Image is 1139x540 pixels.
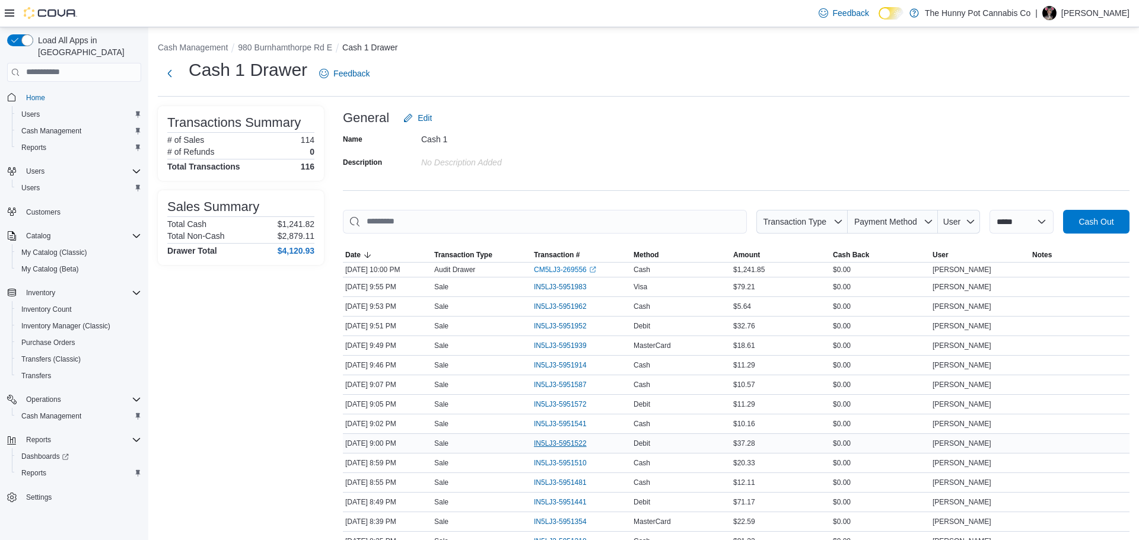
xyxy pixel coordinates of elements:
[343,263,432,277] div: [DATE] 10:00 PM
[534,515,599,529] button: IN5LJ3-5951354
[12,106,146,123] button: Users
[733,341,755,350] span: $18.61
[534,360,587,370] span: IN5LJ3-5951914
[534,397,599,411] button: IN5LJ3-5951572
[33,34,141,58] span: Load All Apps in [GEOGRAPHIC_DATA]
[26,93,45,103] span: Home
[342,43,397,52] button: Cash 1 Drawer
[343,111,389,125] h3: General
[343,475,432,490] div: [DATE] 8:55 PM
[831,397,930,411] div: $0.00
[17,124,86,138] a: Cash Management
[21,264,79,274] span: My Catalog (Beta)
[933,458,991,468] span: [PERSON_NAME]
[21,248,87,257] span: My Catalog (Classic)
[634,302,650,311] span: Cash
[21,205,65,219] a: Customers
[434,497,448,507] p: Sale
[733,478,755,487] span: $12.11
[12,244,146,261] button: My Catalog (Classic)
[343,299,432,314] div: [DATE] 9:53 PM
[534,321,587,331] span: IN5LJ3-5951952
[278,231,314,241] p: $2,879.11
[534,338,599,353] button: IN5LJ3-5951939
[343,378,432,392] div: [DATE] 9:07 PM
[21,229,141,243] span: Catalog
[434,517,448,526] p: Sale
[634,439,650,448] span: Debit
[831,319,930,333] div: $0.00
[343,210,747,234] input: This is a search bar. As you type, the results lower in the page will automatically filter.
[17,335,80,350] a: Purchase Orders
[17,335,141,350] span: Purchase Orders
[343,338,432,353] div: [DATE] 9:49 PM
[21,433,141,447] span: Reports
[333,68,370,79] span: Feedback
[2,163,146,180] button: Users
[933,517,991,526] span: [PERSON_NAME]
[21,183,40,193] span: Users
[434,265,475,274] p: Audit Drawer
[21,354,81,364] span: Transfers (Classic)
[733,282,755,292] span: $79.21
[17,352,85,366] a: Transfers (Classic)
[763,217,826,226] span: Transaction Type
[634,380,650,389] span: Cash
[534,319,599,333] button: IN5LJ3-5951952
[534,400,587,409] span: IN5LJ3-5951572
[21,433,56,447] button: Reports
[238,43,332,52] button: 980 Burnhamthorpe Rd E
[733,380,755,389] span: $10.57
[26,167,44,176] span: Users
[343,495,432,509] div: [DATE] 8:49 PM
[930,248,1030,262] button: User
[634,497,650,507] span: Debit
[17,409,141,423] span: Cash Management
[12,318,146,334] button: Inventory Manager (Classic)
[831,495,930,509] div: $0.00
[17,140,51,155] a: Reports
[418,112,432,124] span: Edit
[26,231,50,241] span: Catalog
[21,392,141,407] span: Operations
[534,299,599,314] button: IN5LJ3-5951962
[848,210,938,234] button: Payment Method
[534,456,599,470] button: IN5LJ3-5951510
[634,265,650,274] span: Cash
[343,456,432,470] div: [DATE] 8:59 PM
[434,250,492,260] span: Transaction Type
[167,231,225,241] h6: Total Non-Cash
[343,319,432,333] div: [DATE] 9:51 PM
[831,475,930,490] div: $0.00
[2,89,146,106] button: Home
[17,302,77,317] a: Inventory Count
[21,305,72,314] span: Inventory Count
[434,341,448,350] p: Sale
[434,400,448,409] p: Sale
[167,219,206,229] h6: Total Cash
[343,397,432,411] div: [DATE] 9:05 PM
[933,250,949,260] span: User
[534,475,599,490] button: IN5LJ3-5951481
[17,319,141,333] span: Inventory Manager (Classic)
[1061,6,1130,20] p: [PERSON_NAME]
[158,43,228,52] button: Cash Management
[343,158,382,167] label: Description
[17,449,141,464] span: Dashboards
[17,140,141,155] span: Reports
[854,217,917,226] span: Payment Method
[534,439,587,448] span: IN5LJ3-5951522
[933,497,991,507] span: [PERSON_NAME]
[831,358,930,372] div: $0.00
[21,110,40,119] span: Users
[933,265,991,274] span: [PERSON_NAME]
[631,248,731,262] button: Method
[17,262,141,276] span: My Catalog (Beta)
[831,263,930,277] div: $0.00
[1030,248,1130,262] button: Notes
[12,180,146,196] button: Users
[731,248,831,262] button: Amount
[534,380,587,389] span: IN5LJ3-5951587
[534,497,587,507] span: IN5LJ3-5951441
[301,135,314,145] p: 114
